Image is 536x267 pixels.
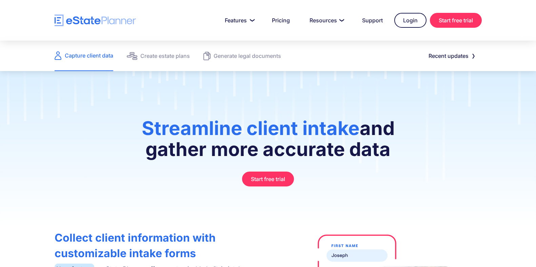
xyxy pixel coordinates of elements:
[264,14,298,27] a: Pricing
[55,231,216,260] strong: Collect client information with customizable intake forms
[142,117,360,140] span: Streamline client intake
[301,14,351,27] a: Resources
[55,15,136,26] a: home
[242,172,294,186] a: Start free trial
[429,51,469,61] div: Recent updates
[117,118,419,166] h1: and gather more accurate data
[420,49,482,63] a: Recent updates
[203,41,281,71] a: Generate legal documents
[140,51,190,61] div: Create estate plans
[394,13,426,28] a: Login
[217,14,260,27] a: Features
[65,51,113,60] div: Capture client data
[55,41,113,71] a: Capture client data
[214,51,281,61] div: Generate legal documents
[127,41,190,71] a: Create estate plans
[430,13,482,28] a: Start free trial
[354,14,391,27] a: Support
